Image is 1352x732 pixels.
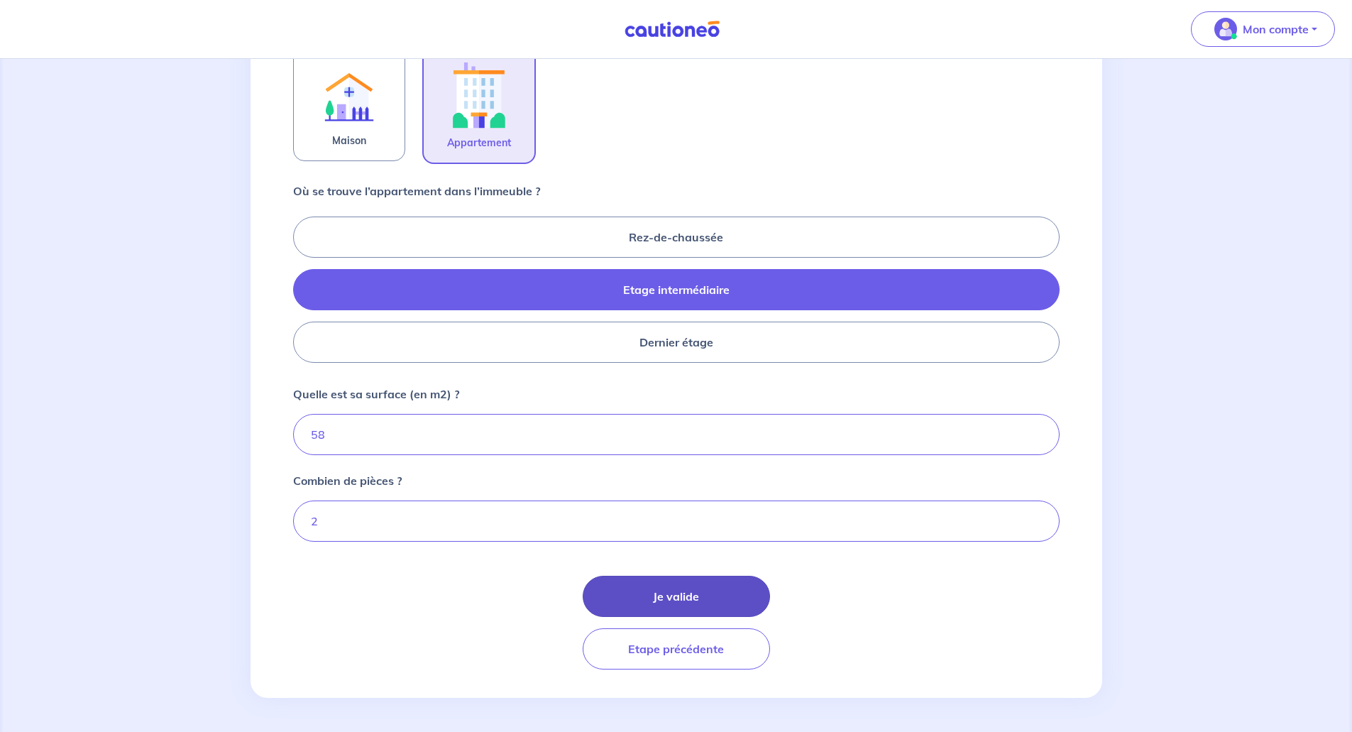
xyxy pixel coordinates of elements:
[583,628,770,670] button: Etape précédente
[293,501,1060,542] input: Ex: 1
[293,322,1060,363] label: Dernier étage
[441,55,517,134] img: illu_apartment.svg
[293,217,1060,258] label: Rez-de-chaussée
[293,386,459,403] p: Quelle est sa surface (en m2) ?
[293,472,402,489] p: Combien de pièces ?
[1191,11,1335,47] button: illu_account_valid_menu.svgMon compte
[619,21,725,38] img: Cautioneo
[447,134,511,151] span: Appartement
[1214,18,1237,40] img: illu_account_valid_menu.svg
[293,182,540,200] p: Où se trouve l’appartement dans l’immeuble ?
[1243,21,1309,38] p: Mon compte
[583,576,770,617] button: Je valide
[332,132,366,149] span: Maison
[293,269,1060,310] label: Etage intermédiaire
[311,55,388,132] img: illu_rent.svg
[293,414,1060,455] input: Ex : 67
